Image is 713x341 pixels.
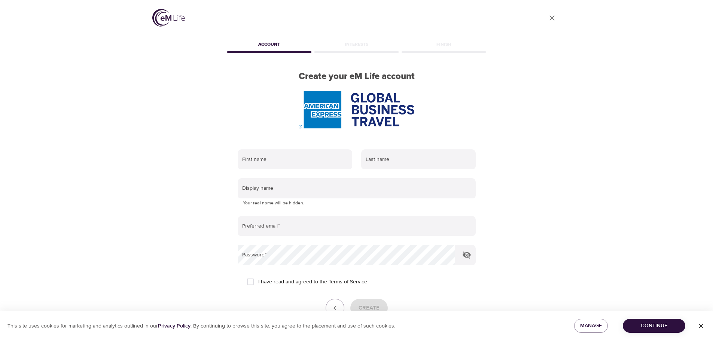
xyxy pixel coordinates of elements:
[226,71,488,82] h2: Create your eM Life account
[329,278,367,286] a: Terms of Service
[158,323,191,329] a: Privacy Policy
[299,91,414,128] img: AmEx%20GBT%20logo.png
[152,9,185,27] img: logo
[258,278,367,286] span: I have read and agreed to the
[623,319,685,333] button: Continue
[543,9,561,27] a: close
[629,321,679,331] span: Continue
[574,319,608,333] button: Manage
[580,321,602,331] span: Manage
[243,200,470,207] p: Your real name will be hidden.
